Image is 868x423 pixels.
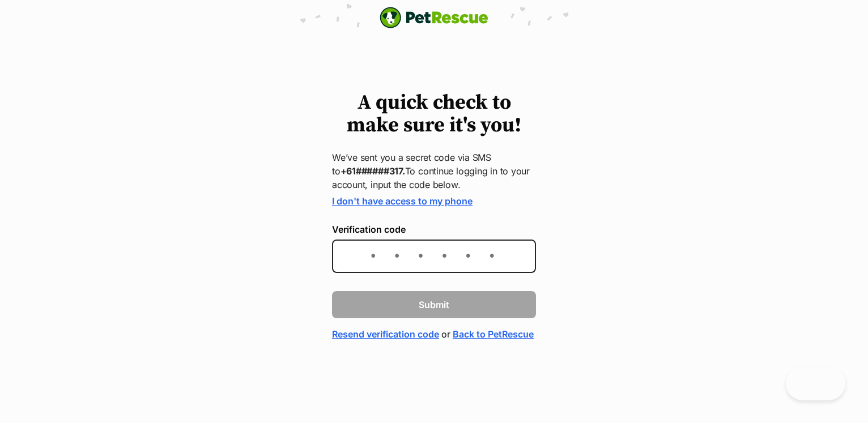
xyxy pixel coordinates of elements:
[332,195,473,207] a: I don't have access to my phone
[419,298,449,311] span: Submit
[332,224,536,234] label: Verification code
[380,7,488,28] a: PetRescue
[332,151,536,191] p: We’ve sent you a secret code via SMS to To continue logging in to your account, input the code be...
[332,327,439,341] a: Resend verification code
[786,366,845,400] iframe: Help Scout Beacon - Open
[341,165,405,177] strong: +61######317.
[332,291,536,318] button: Submit
[332,92,536,137] h1: A quick check to make sure it's you!
[453,327,534,341] a: Back to PetRescue
[380,7,488,28] img: logo-e224e6f780fb5917bec1dbf3a21bbac754714ae5b6737aabdf751b685950b380.svg
[441,327,450,341] span: or
[332,240,536,273] input: Enter the 6-digit verification code sent to your device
